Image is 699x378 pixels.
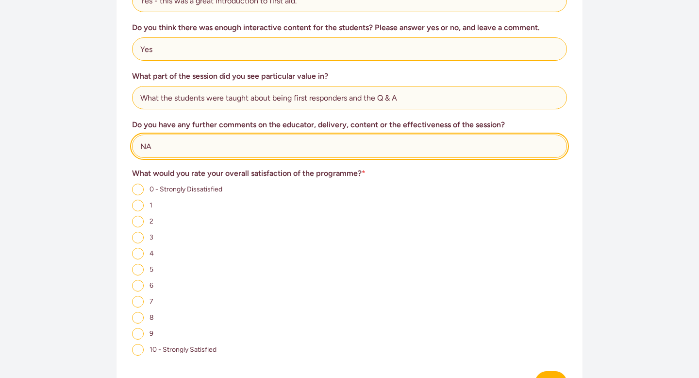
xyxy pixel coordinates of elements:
span: 4 [150,249,154,258]
input: 3 [132,232,144,243]
input: 0 - Strongly Dissatisfied [132,184,144,195]
input: 2 [132,216,144,227]
h3: What part of the session did you see particular value in? [132,70,567,82]
input: 6 [132,280,144,292]
span: 3 [150,233,153,241]
span: 8 [150,313,154,322]
input: 9 [132,328,144,340]
span: 7 [150,297,153,306]
span: 10 - Strongly Satisfied [150,345,216,354]
input: 7 [132,296,144,308]
input: 1 [132,200,144,211]
h3: What would you rate your overall satisfaction of the programme? [132,168,567,179]
input: 10 - Strongly Satisfied [132,344,144,356]
h3: Do you have any further comments on the educator, delivery, content or the effectiveness of the s... [132,119,567,131]
span: 9 [150,329,153,338]
span: 1 [150,201,152,209]
input: 4 [132,248,144,259]
h3: Do you think there was enough interactive content for the students? Please answer yes or no, and ... [132,22,567,34]
input: 8 [132,312,144,324]
input: 5 [132,264,144,275]
span: 6 [150,281,153,290]
span: 0 - Strongly Dissatisfied [150,185,222,193]
span: 2 [150,217,153,225]
span: 5 [150,265,153,274]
